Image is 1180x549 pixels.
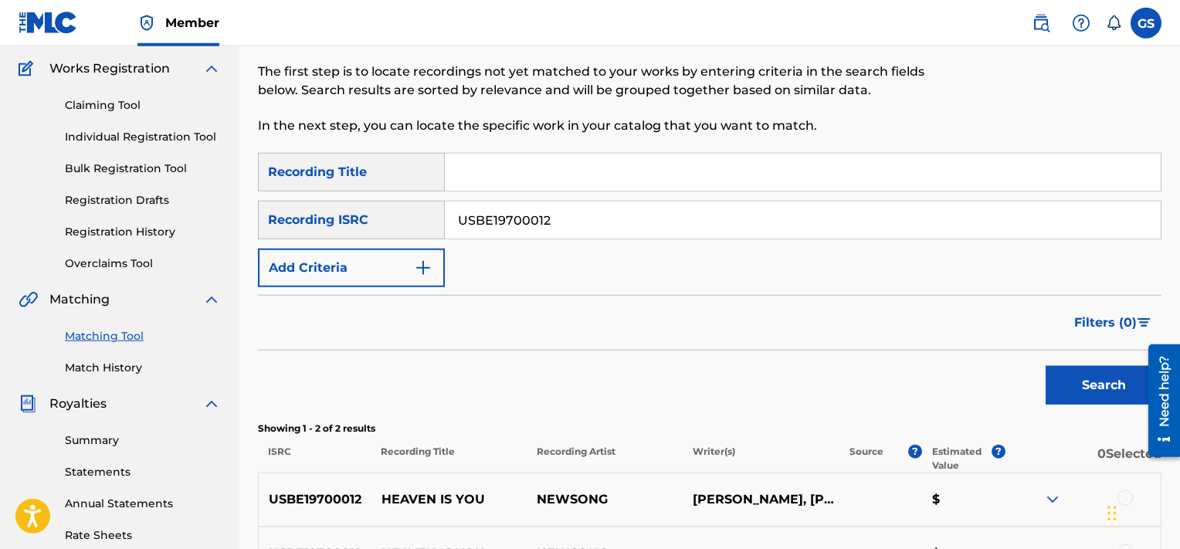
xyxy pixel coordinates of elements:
[202,59,221,78] img: expand
[65,496,221,512] a: Annual Statements
[258,422,1161,435] p: Showing 1 - 2 of 2 results
[849,445,883,473] p: Source
[202,395,221,413] img: expand
[371,490,527,509] p: HEAVEN IS YOU
[1106,15,1121,31] div: Notifications
[259,490,371,509] p: USBE19700012
[1107,490,1117,537] div: Drag
[65,432,221,449] a: Summary
[65,328,221,344] a: Matching Tool
[527,490,683,509] p: NEWSONG
[932,445,991,473] p: Estimated Value
[527,445,683,473] p: Recording Artist
[908,445,922,459] span: ?
[371,445,527,473] p: Recording Title
[683,445,839,473] p: Writer(s)
[1103,475,1180,549] iframe: Chat Widget
[1066,8,1097,39] div: Help
[65,464,221,480] a: Statements
[258,63,954,100] p: The first step is to locate recordings not yet matched to your works by entering criteria in the ...
[65,192,221,208] a: Registration Drafts
[258,445,371,473] p: ISRC
[202,290,221,309] img: expand
[258,249,445,287] button: Add Criteria
[1072,14,1090,32] img: help
[165,14,219,32] span: Member
[1065,303,1161,342] button: Filters (0)
[65,97,221,114] a: Claiming Tool
[1137,337,1180,464] iframe: Resource Center
[1026,8,1056,39] a: Public Search
[1046,366,1161,405] button: Search
[65,360,221,376] a: Match History
[1074,313,1137,332] span: Filters ( 0 )
[19,395,37,413] img: Royalties
[1032,14,1050,32] img: search
[49,395,107,413] span: Royalties
[65,527,221,544] a: Rate Sheets
[992,445,1005,459] span: ?
[258,153,1161,412] form: Search Form
[49,290,110,309] span: Matching
[49,59,170,78] span: Works Registration
[1043,490,1062,509] img: expand
[1138,318,1151,327] img: filter
[19,12,78,34] img: MLC Logo
[65,129,221,145] a: Individual Registration Tool
[19,290,38,309] img: Matching
[922,490,1005,509] p: $
[258,117,954,135] p: In the next step, you can locate the specific work in your catalog that you want to match.
[137,14,156,32] img: Top Rightsholder
[19,59,39,78] img: Works Registration
[414,259,432,277] img: 9d2ae6d4665cec9f34b9.svg
[683,490,839,509] p: [PERSON_NAME], [PERSON_NAME], [PERSON_NAME]
[1131,8,1161,39] div: User Menu
[65,161,221,177] a: Bulk Registration Tool
[1005,445,1161,473] p: 0 Selected
[65,256,221,272] a: Overclaims Tool
[65,224,221,240] a: Registration History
